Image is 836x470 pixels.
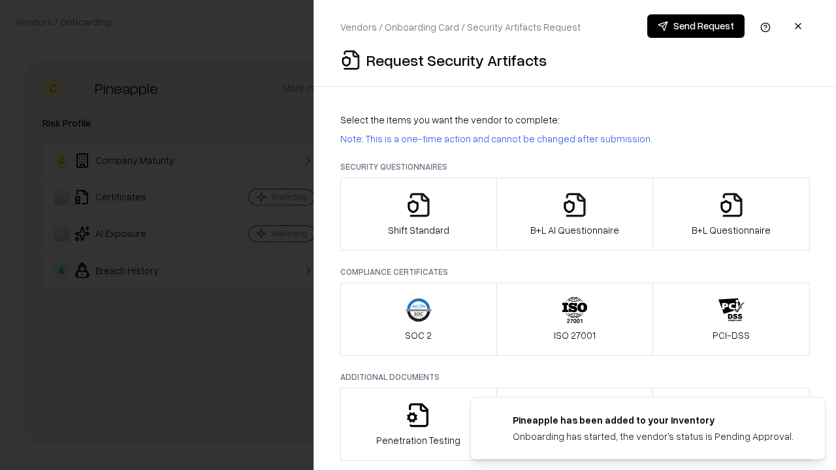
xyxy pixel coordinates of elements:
p: Security Questionnaires [340,161,810,172]
button: SOC 2 [340,283,497,356]
div: Onboarding has started, the vendor's status is Pending Approval. [513,430,794,443]
button: Penetration Testing [340,388,497,461]
p: Penetration Testing [376,433,460,447]
p: Additional Documents [340,371,810,383]
button: B+L Questionnaire [652,178,810,251]
p: PCI-DSS [713,328,750,342]
button: Send Request [647,14,745,38]
p: Compliance Certificates [340,266,810,277]
button: Privacy Policy [496,388,654,461]
button: Shift Standard [340,178,497,251]
div: Pineapple has been added to your inventory [513,413,794,427]
button: B+L AI Questionnaire [496,178,654,251]
p: Select the items you want the vendor to complete: [340,113,810,127]
button: Data Processing Agreement [652,388,810,461]
p: SOC 2 [405,328,432,342]
p: Vendors / Onboarding Card / Security Artifacts Request [340,20,581,34]
p: B+L Questionnaire [692,223,771,237]
p: Note: This is a one-time action and cannot be changed after submission. [340,132,810,146]
button: PCI-DSS [652,283,810,356]
p: ISO 27001 [554,328,596,342]
p: B+L AI Questionnaire [530,223,619,237]
p: Shift Standard [388,223,449,237]
img: pineappleenergy.com [487,413,502,429]
p: Request Security Artifacts [366,50,547,70]
button: ISO 27001 [496,283,654,356]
